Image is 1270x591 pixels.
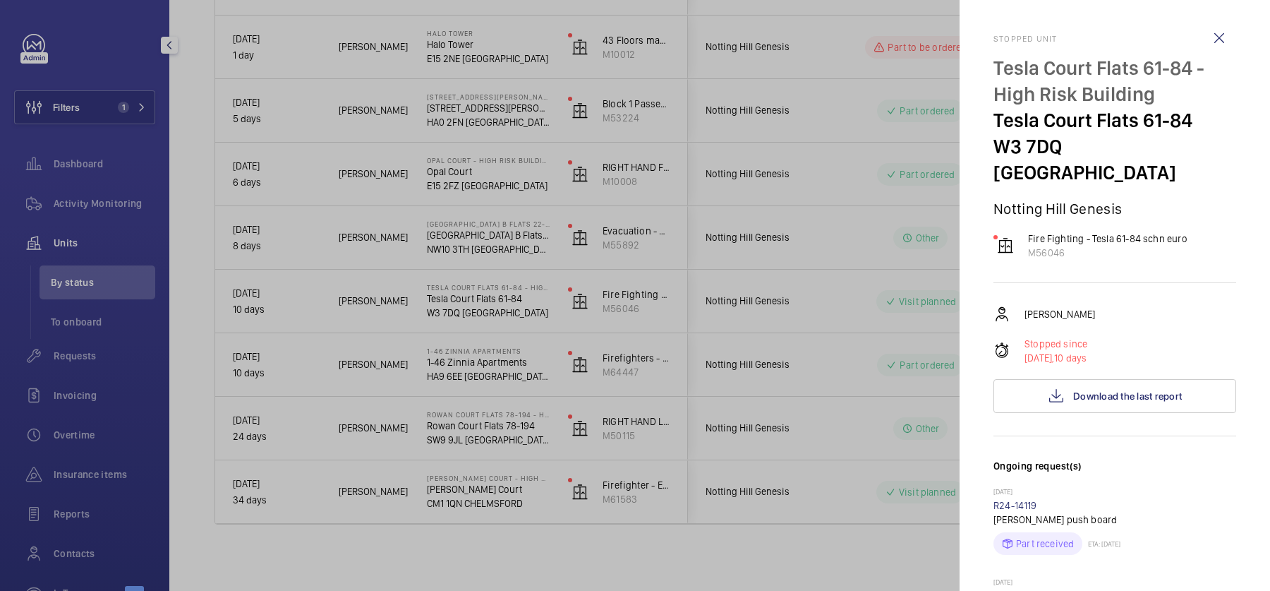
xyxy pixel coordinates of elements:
p: 10 days [1024,351,1087,365]
span: [DATE], [1024,352,1054,364]
a: R24-14119 [993,500,1037,511]
p: Stopped since [1024,337,1087,351]
p: [DATE] [993,487,1236,499]
p: [DATE] [993,578,1236,589]
p: Part received [1016,537,1074,551]
p: W3 7DQ [GEOGRAPHIC_DATA] [993,133,1236,186]
span: Download the last report [1073,390,1182,402]
p: Tesla Court Flats 61-84 [993,107,1236,133]
p: M56046 [1028,246,1187,260]
button: Download the last report [993,379,1236,413]
p: Tesla Court Flats 61-84 - High Risk Building [993,55,1236,107]
h2: Stopped unit [993,34,1236,44]
h3: Ongoing request(s) [993,459,1236,487]
p: Fire Fighting - Tesla 61-84 schn euro [1028,232,1187,246]
p: [PERSON_NAME] push board [993,513,1236,527]
p: ETA: [DATE] [1082,539,1120,548]
p: [PERSON_NAME] [1024,307,1095,321]
img: elevator.svg [997,237,1014,254]
p: Notting Hill Genesis [993,200,1236,217]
